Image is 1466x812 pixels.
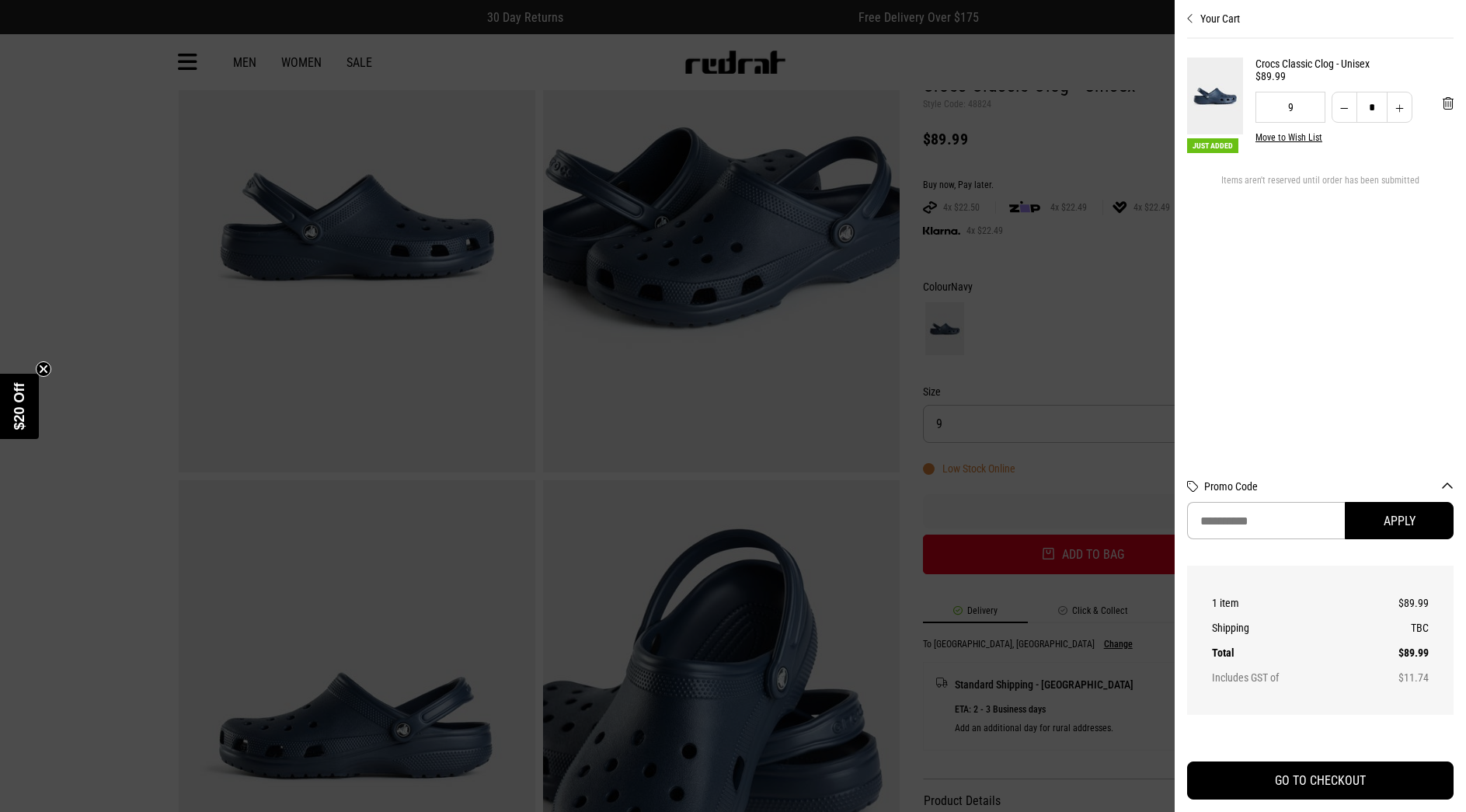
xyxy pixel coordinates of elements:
[1356,92,1388,123] input: Quantity
[1187,175,1454,198] div: Items aren't reserved until order has been submitted
[1204,480,1454,493] button: Promo Code
[1361,615,1429,640] td: TBC
[1387,92,1412,123] button: Increase quantity
[1361,640,1429,665] td: $89.99
[1332,92,1357,123] button: Decrease quantity
[1255,58,1454,70] a: Crocs Classic Clog - Unisex
[1361,591,1429,615] td: $89.99
[1187,502,1345,539] input: Promo Code
[1255,92,1325,123] div: 9
[1187,138,1238,153] span: Just Added
[1187,58,1243,134] img: Crocs Classic Clog - Unisex
[1187,734,1454,749] iframe: Customer reviews powered by Trustpilot
[1361,665,1429,690] td: $11.74
[1212,615,1361,640] th: Shipping
[1430,84,1466,123] button: 'Remove from cart
[1212,665,1361,690] th: Includes GST of
[1345,502,1454,539] button: Apply
[1212,640,1361,665] th: Total
[36,361,51,377] button: Close teaser
[1212,591,1361,615] th: 1 item
[1255,132,1322,143] button: Move to Wish List
[1187,761,1454,800] button: GO TO CHECKOUT
[12,382,27,430] span: $20 Off
[1255,70,1454,82] div: $89.99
